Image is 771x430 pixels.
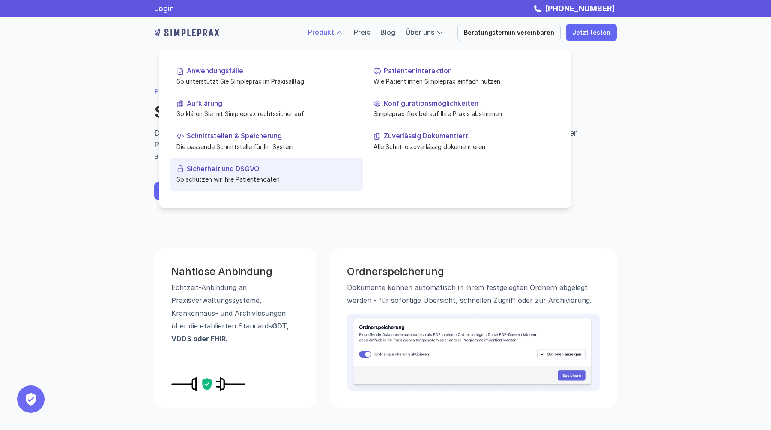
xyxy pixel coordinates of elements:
[374,142,553,151] p: Alle Schritte zuverlässig dokumentieren
[457,24,561,41] a: Beratungstermin vereinbaren
[384,132,553,140] p: Zuverlässig Dokumentiert
[176,109,356,118] p: So klären Sie mit Simpleprax rechtssicher auf
[464,29,554,36] p: Beratungstermin vereinbaren
[545,4,615,13] strong: [PHONE_NUMBER]
[154,127,617,162] p: Damit sich Simpleprax bestmöglich in die Abläufe Ihrer Praxis integriert, bieten wir umfangreiche...
[347,281,600,307] p: Dokumente können automatisch in ihrem festgelegten Ordnern abgelegt werden - für sofortige Übersi...
[543,4,617,13] a: [PHONE_NUMBER]
[176,175,356,184] p: So schützen wir Ihre Patientendaten
[176,142,356,151] p: Die passende Schnittstelle für Ihr System
[406,28,434,36] a: Über uns
[572,29,610,36] p: Jetzt testen
[170,93,363,125] a: AufklärungSo klären Sie mit Simpleprax rechtssicher auf
[308,28,334,36] a: Produkt
[171,266,299,278] h3: Nahtlose Anbindung
[374,77,553,86] p: Wie Patient:innen Simpleprax einfach nutzen
[367,125,560,158] a: Zuverlässig DokumentiertAlle Schritte zuverlässig dokumentieren
[367,60,560,93] a: PatienteninteraktionWie Patient:innen Simpleprax einfach nutzen
[367,93,560,125] a: KonfigurationsmöglichkeitenSimpleprax flexibel auf Ihre Praxis abstimmen
[347,314,600,391] img: Grafikausschnitt aus der Anwendung die die Ordnerspeicherung zeigt
[170,125,363,158] a: Schnittstellen & SpeicherungDie passende Schnittstelle für Ihr System
[347,266,600,278] h3: Ordnerspeicherung
[566,24,617,41] a: Jetzt testen
[187,99,356,107] p: Aufklärung
[154,86,617,97] p: FEATURE
[170,158,363,190] a: Sicherheit und DSGVOSo schützen wir Ihre Patientendaten
[187,67,356,75] p: Anwendungsfälle
[171,281,299,345] p: Echtzeit-Anbindung an Praxisverwaltungssysteme, Krankenhaus- und Archivlösungen über die etablier...
[380,28,395,36] a: Blog
[374,109,553,118] p: Simpleprax flexibel auf Ihre Praxis abstimmen
[154,4,174,13] a: Login
[154,182,208,200] a: Jetzt starten
[384,99,553,107] p: Konfigurationsmöglichkeiten
[187,164,356,173] p: Sicherheit und DSGVO
[384,67,553,75] p: Patienteninteraktion
[176,77,356,86] p: So unterstützt Sie Simpleprax im Praxisalltag
[170,60,363,93] a: AnwendungsfälleSo unterstützt Sie Simpleprax im Praxisalltag
[354,28,370,36] a: Preis
[154,102,617,122] h1: Schnittstellen & Speicherung
[187,132,356,140] p: Schnittstellen & Speicherung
